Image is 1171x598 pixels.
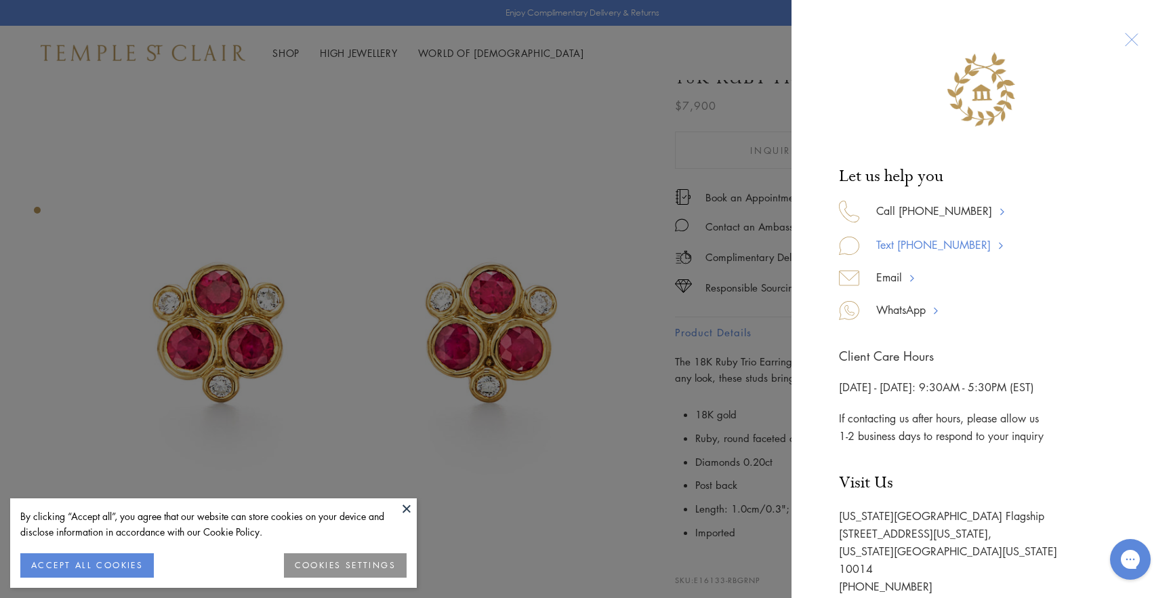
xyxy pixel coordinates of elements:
[859,202,1012,221] a: Call [PHONE_NUMBER]
[839,347,1144,378] p: Client Care Hours
[20,553,154,578] button: ACCEPT ALL COOKIES
[839,579,932,594] a: [PHONE_NUMBER]
[839,378,1083,410] p: [DATE] - [DATE]: 9:30AM - 5:30PM (EST)
[839,165,1144,201] p: Let us help you
[1103,534,1157,584] iframe: Gorgias live chat messenger
[20,509,407,540] div: By clicking “Accept all”, you agree that our website can store cookies on your device and disclos...
[859,268,922,287] a: Email
[839,410,1083,458] p: If contacting us after hours, please allow us 1-2 business days to respond to your inquiry
[284,553,407,578] button: COOKIES SETTINGS
[859,301,945,320] a: WhatsApp
[839,472,1144,507] p: Visit Us
[859,236,1010,255] a: Text [PHONE_NUMBER]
